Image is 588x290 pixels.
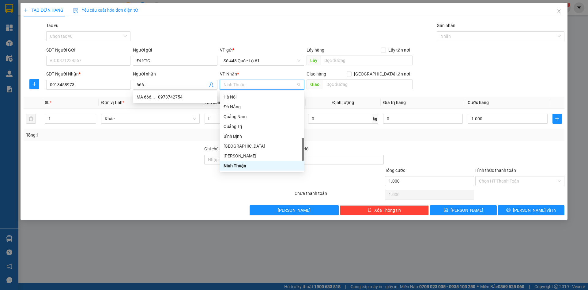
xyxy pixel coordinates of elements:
span: user-add [209,82,214,87]
span: Tổng cước [385,168,405,173]
input: Ghi chú đơn hàng [204,155,293,164]
span: kg [372,114,378,124]
div: Đà Nẵng [224,103,300,110]
span: TẠO ĐƠN HÀNG [24,8,63,13]
div: Tổng: 1 [26,132,227,138]
div: Hà Nội [220,92,304,102]
span: Đơn vị tính [101,100,124,105]
button: deleteXóa Thông tin [340,205,429,215]
div: Bình Định [220,131,304,141]
input: Dọc đường [321,56,413,65]
span: Lấy hàng [307,48,324,52]
input: VD: Bàn, Ghế [205,114,303,124]
div: SĐT Người Nhận [46,71,130,77]
span: [PERSON_NAME] và In [513,207,556,214]
button: Close [550,3,567,20]
div: MA 666... - 0973742754 [133,92,217,102]
span: [PERSON_NAME] [278,207,311,214]
span: [GEOGRAPHIC_DATA] tận nơi [352,71,413,77]
button: printer[PERSON_NAME] và In [498,205,564,215]
span: Giá trị hàng [383,100,406,105]
div: Quảng Nam [220,112,304,122]
span: plus [553,116,562,121]
span: VP Nhận [220,72,237,76]
button: [PERSON_NAME] [250,205,339,215]
button: plus [552,114,562,124]
span: Số 448 Quốc Lộ 61 [224,56,300,65]
input: 0 [383,114,463,124]
label: Gán nhãn [437,23,455,28]
div: Phú Yên [220,141,304,151]
div: Người nhận [133,71,217,77]
div: Ninh Thuận [224,162,300,169]
button: delete [26,114,36,124]
span: plus [24,8,28,12]
span: Giao hàng [307,72,326,76]
span: Thu Hộ [295,146,309,151]
div: Chưa thanh toán [294,190,384,201]
span: Cước hàng [468,100,489,105]
span: Giao [307,79,323,89]
label: Ghi chú đơn hàng [204,146,238,151]
span: Khác [105,114,196,123]
span: delete [367,208,372,213]
span: SL [45,100,50,105]
button: save[PERSON_NAME] [430,205,496,215]
div: [GEOGRAPHIC_DATA] [224,143,300,149]
div: Người gửi [133,47,217,53]
div: Hà Nội [224,94,300,100]
div: Đà Nẵng [220,102,304,112]
div: Quảng Trị [224,123,300,130]
div: [PERSON_NAME] [224,153,300,159]
span: close [556,9,561,14]
span: Lấy tận nơi [386,47,413,53]
span: Ninh Thuận [224,80,300,89]
label: Hình thức thanh toán [475,168,516,173]
span: save [444,208,448,213]
div: SĐT Người Gửi [46,47,130,53]
span: Xóa Thông tin [374,207,401,214]
div: Quảng Nam [224,113,300,120]
input: Dọc đường [323,79,413,89]
span: Yêu cầu xuất hóa đơn điện tử [73,8,138,13]
div: Ninh Thuận [220,161,304,171]
label: Tác vụ [46,23,58,28]
span: Định lượng [332,100,354,105]
div: Bình Định [224,133,300,140]
div: VP gửi [220,47,304,53]
div: Quảng Trị [220,122,304,131]
span: plus [30,82,39,87]
span: [PERSON_NAME] [450,207,483,214]
span: printer [506,208,511,213]
div: Khánh Hoà [220,151,304,161]
div: MA 666... - 0973742754 [137,94,213,100]
button: plus [29,79,39,89]
img: icon [73,8,78,13]
span: Lấy [307,56,321,65]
